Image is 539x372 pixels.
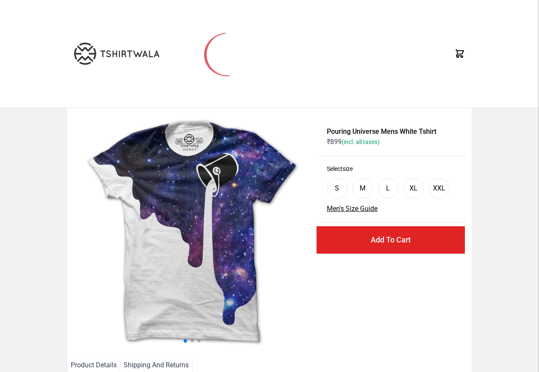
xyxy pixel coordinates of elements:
span: ₹ 899 [327,138,380,146]
div: L [386,183,390,193]
button: Add To Cart [317,226,465,254]
h3: Select size [327,164,455,173]
div: XXL [433,183,445,193]
button: Men's Size Guide [327,204,378,214]
h1: Pouring Universe Mens White Tshirt [327,127,455,137]
div: XL [409,183,418,193]
div: S [335,183,339,193]
div: M [360,183,366,193]
img: galaxy.jpg [74,115,310,350]
span: (incl. all taxes) [342,138,380,145]
img: TW-LOGO-400-104.png [74,43,159,65]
